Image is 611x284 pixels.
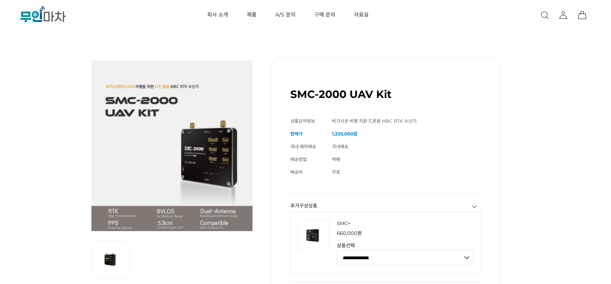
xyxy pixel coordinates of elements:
img: SMC-2000 UAV Kit [91,56,252,231]
span: 660,000원 [337,230,362,236]
span: 배송비 [290,169,303,175]
span: 상품요약정보 [290,118,315,124]
span: 비가시권 비행 지원 드론용 MBC RTK 수신기. [332,118,418,124]
span: 택배 [332,156,340,162]
h1: SMC-2000 UAV Kit [290,88,391,101]
p: 판매가 [337,231,474,236]
strong: 상품선택 [337,243,474,248]
img: 4cbe2109cccc46d4e4336cb8213cc47f.png [298,219,329,250]
span: 국내배송 [332,144,348,149]
p: 상품명 [337,219,474,227]
a: 추가구성상품 닫기 [471,203,478,210]
span: 국내·해외배송 [290,144,316,149]
span: 판매가 [290,131,303,137]
h3: 추가구성상품 [290,203,481,208]
span: 배송방법 [290,156,307,162]
strong: 1,320,000원 [332,131,357,137]
span: 무료 [332,169,340,175]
